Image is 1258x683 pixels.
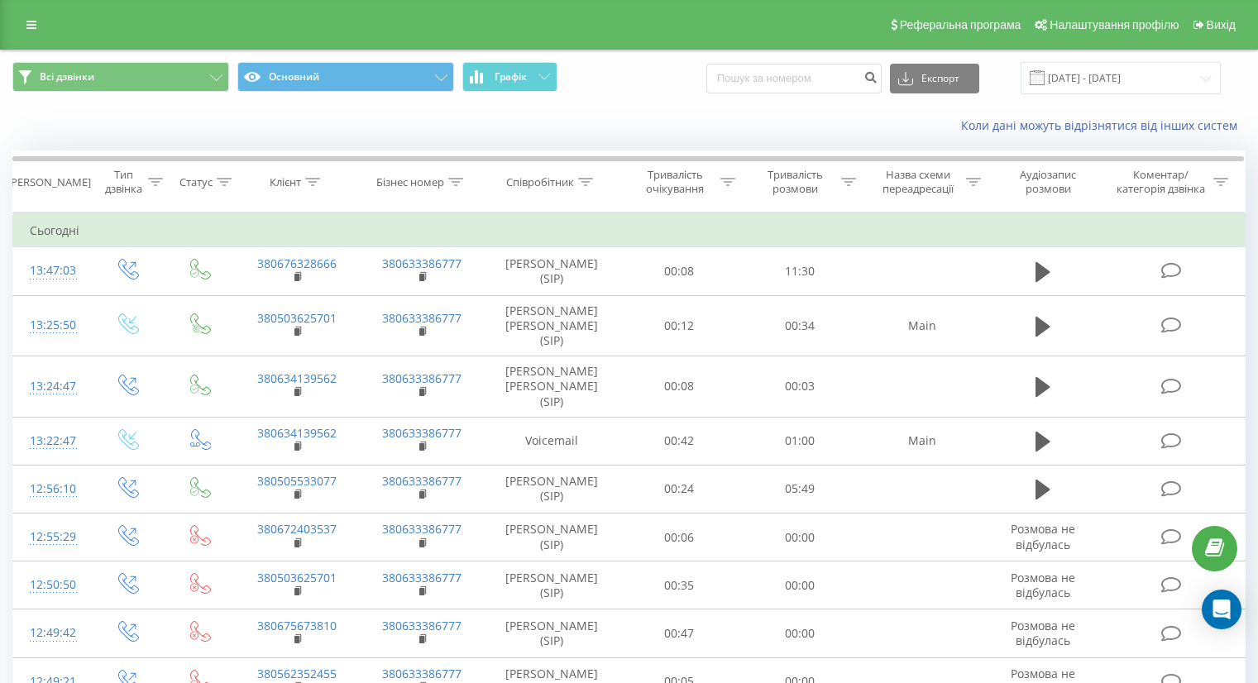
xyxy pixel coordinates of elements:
[7,175,91,189] div: [PERSON_NAME]
[1000,168,1097,196] div: Аудіозапис розмови
[30,617,74,649] div: 12:49:42
[30,370,74,403] div: 13:24:47
[485,356,619,418] td: [PERSON_NAME] [PERSON_NAME] (SIP)
[257,521,337,537] a: 380672403537
[13,214,1246,247] td: Сьогодні
[382,473,462,489] a: 380633386777
[739,561,859,609] td: 00:00
[382,618,462,633] a: 380633386777
[619,609,739,657] td: 00:47
[900,18,1021,31] span: Реферальна програма
[739,417,859,465] td: 01:00
[257,570,337,585] a: 380503625701
[1112,168,1209,196] div: Коментар/категорія дзвінка
[859,295,984,356] td: Main
[462,62,557,92] button: Графік
[257,310,337,326] a: 380503625701
[706,64,882,93] input: Пошук за номером
[1011,521,1075,552] span: Розмова не відбулась
[739,295,859,356] td: 00:34
[382,521,462,537] a: 380633386777
[382,570,462,585] a: 380633386777
[485,465,619,513] td: [PERSON_NAME] (SIP)
[961,117,1246,133] a: Коли дані можуть відрізнятися вiд інших систем
[739,356,859,418] td: 00:03
[382,666,462,681] a: 380633386777
[104,168,143,196] div: Тип дзвінка
[1207,18,1236,31] span: Вихід
[12,62,229,92] button: Всі дзвінки
[875,168,962,196] div: Назва схеми переадресації
[382,256,462,271] a: 380633386777
[30,309,74,341] div: 13:25:50
[257,370,337,386] a: 380634139562
[179,175,213,189] div: Статус
[619,513,739,561] td: 00:06
[30,521,74,553] div: 12:55:29
[485,295,619,356] td: [PERSON_NAME] [PERSON_NAME] (SIP)
[506,175,574,189] div: Співробітник
[739,247,859,295] td: 11:30
[619,465,739,513] td: 00:24
[30,255,74,287] div: 13:47:03
[382,370,462,386] a: 380633386777
[619,417,739,465] td: 00:42
[30,473,74,505] div: 12:56:10
[237,62,454,92] button: Основний
[485,247,619,295] td: [PERSON_NAME] (SIP)
[376,175,444,189] div: Бізнес номер
[890,64,979,93] button: Експорт
[1011,618,1075,648] span: Розмова не відбулась
[619,561,739,609] td: 00:35
[30,425,74,457] div: 13:22:47
[257,618,337,633] a: 380675673810
[270,175,301,189] div: Клієнт
[382,310,462,326] a: 380633386777
[257,473,337,489] a: 380505533077
[30,569,74,601] div: 12:50:50
[485,609,619,657] td: [PERSON_NAME] (SIP)
[739,465,859,513] td: 05:49
[619,247,739,295] td: 00:08
[485,561,619,609] td: [PERSON_NAME] (SIP)
[859,417,984,465] td: Main
[1202,590,1241,629] div: Open Intercom Messenger
[257,425,337,441] a: 380634139562
[485,417,619,465] td: Voicemail
[619,356,739,418] td: 00:08
[495,71,527,83] span: Графік
[739,609,859,657] td: 00:00
[754,168,837,196] div: Тривалість розмови
[1011,570,1075,600] span: Розмова не відбулась
[634,168,717,196] div: Тривалість очікування
[619,295,739,356] td: 00:12
[257,666,337,681] a: 380562352455
[1050,18,1179,31] span: Налаштування профілю
[382,425,462,441] a: 380633386777
[739,513,859,561] td: 00:00
[485,513,619,561] td: [PERSON_NAME] (SIP)
[257,256,337,271] a: 380676328666
[40,70,94,84] span: Всі дзвінки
